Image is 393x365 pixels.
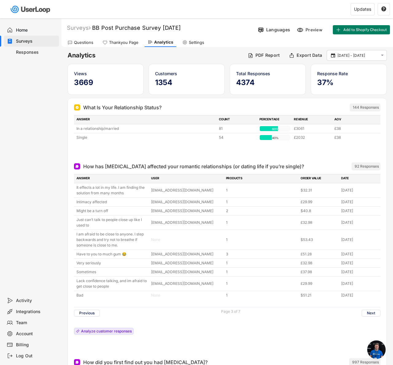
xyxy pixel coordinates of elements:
div: Views [74,70,137,77]
img: Open Ended [75,165,79,168]
div: £37.98 [301,269,337,275]
div: Very seriously [76,260,147,266]
div: Lack confidence talking, and im afraid to get close to people [76,278,147,289]
img: Open Ended [75,360,79,364]
div: £32.98 [301,220,337,225]
div: Bad [76,293,147,298]
div: It effects a lot in my life. I am finding the solution from many months [76,185,147,196]
div: PERCENTAGE [259,117,290,122]
button:  [379,53,385,58]
div: [DATE] [341,188,378,193]
div: AOV [334,117,371,122]
div: 60% [261,126,289,132]
div: Questions [74,40,93,45]
div: £38 [334,126,371,131]
div: 81 [219,126,256,131]
div: [DATE] [341,237,378,243]
div: [DATE] [341,293,378,298]
div: Surveys [67,24,91,31]
div: 3 [226,251,297,257]
div: Intimacy affected [76,199,147,205]
div: [DATE] [341,251,378,257]
h5: 4374 [236,78,299,87]
div: Log Out [16,353,56,359]
div: Just can’t talk to people close up like I used to [76,217,147,228]
div: Thankyou Page [109,40,138,45]
div: 1 [226,220,297,225]
div: 144 Responses [353,105,379,110]
div: [DATE] [341,281,378,286]
text:  [331,52,335,58]
div: Account [16,331,56,337]
h5: 1354 [155,78,218,87]
button: Previous [74,310,100,316]
div: ORDER VALUE [301,176,337,181]
div: £32.98 [301,260,337,266]
div: Surveys [16,38,56,44]
div: 1 [226,260,297,266]
div: Page 3 of 7 [221,310,240,313]
div: $53.43 [301,237,337,243]
div: ANSWER [76,117,215,122]
div: In a relationship/married [76,126,215,131]
div: 1 [226,281,297,286]
div: Open chat [367,340,386,359]
div: I am afraid to be close to anyone. I step backwards and try not to breathe if someone is close to... [76,231,147,248]
div: 92 Responses [355,164,379,169]
div: Analyze customer responses [81,329,132,333]
div: Customers [155,70,218,77]
div: [EMAIL_ADDRESS][DOMAIN_NAME] [151,220,222,225]
div: DATE [341,176,378,181]
div: [EMAIL_ADDRESS][DOMAIN_NAME] [151,269,222,275]
button:  [381,6,387,12]
div: 1 [226,293,297,298]
div: [DATE] [341,260,378,266]
div: [EMAIL_ADDRESS][DOMAIN_NAME] [151,251,222,257]
div: 54 [219,135,256,140]
h5: 37% [317,78,380,87]
div: £51.28 [301,251,337,257]
div: [EMAIL_ADDRESS][DOMAIN_NAME] [151,260,222,266]
div: Integrations [16,309,56,315]
div: £3061 [294,126,331,131]
div: $40.8 [301,208,337,214]
div: [EMAIL_ADDRESS][DOMAIN_NAME] [151,208,222,214]
text:  [381,53,384,58]
div: REVENUE [294,117,331,122]
div: [DATE] [341,199,378,205]
div: Analytics [154,40,173,45]
div: None [151,293,222,298]
div: Languages [266,27,290,33]
div: 1 [226,237,297,243]
div: Activity [16,298,56,304]
div: How has [MEDICAL_DATA] affected your romantic relationships (or dating life if you’re single)? [83,163,304,170]
div: Preview [305,27,324,33]
h5: 3669 [74,78,137,87]
div: 1 [226,199,297,205]
div: Home [16,27,56,33]
button:  [330,53,336,58]
div: Settings [189,40,204,45]
div: Sometimes [76,269,147,275]
div: £29.99 [301,199,337,205]
div: £38 [334,135,371,140]
div: COUNT [219,117,256,122]
div: Billing [16,342,56,348]
div: 1 [226,269,297,275]
div: [DATE] [341,269,378,275]
div: $51.21 [301,293,337,298]
div: [DATE] [341,220,378,225]
div: None [151,237,222,243]
div: [EMAIL_ADDRESS][DOMAIN_NAME] [151,281,222,286]
div: PDF Report [255,52,280,58]
div: 40% [261,135,289,141]
div: PRODUCTS [226,176,297,181]
div: [EMAIL_ADDRESS][DOMAIN_NAME] [151,188,222,193]
div: Responses [16,49,56,55]
div: [DATE] [341,208,378,214]
div: Single [76,135,215,140]
div: [EMAIL_ADDRESS][DOMAIN_NAME] [151,199,222,205]
input: Select Date Range [337,52,378,59]
div: Total Responses [236,70,299,77]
